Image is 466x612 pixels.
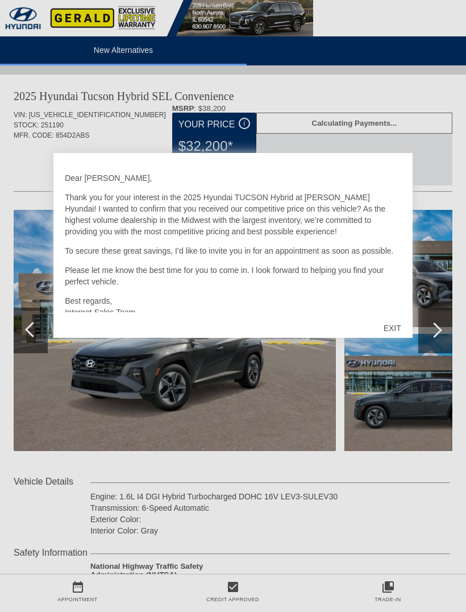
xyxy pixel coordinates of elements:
p: Thank you for your interest in the 2025 Hyundai TUCSON Hybrid at [PERSON_NAME] Hyundai! I wanted ... [65,192,401,237]
p: Best regards, Internet Sales Team [PERSON_NAME] [65,295,401,329]
p: Dear [PERSON_NAME], [65,172,401,184]
p: Please let me know the best time for you to come in. I look forward to helping you find your perf... [65,264,401,287]
p: To secure these great savings, I’d like to invite you in for an appointment as soon as possible. [65,245,401,257]
div: EXIT [372,311,413,345]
